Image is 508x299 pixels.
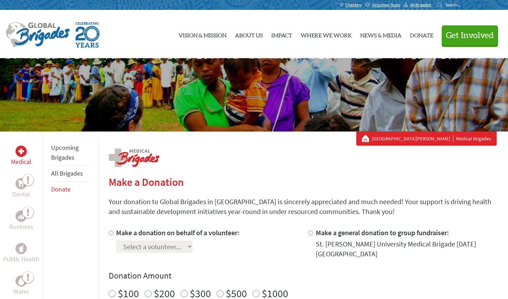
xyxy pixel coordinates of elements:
li: Upcoming Brigades [51,140,89,166]
div: Medical Brigades [362,135,491,142]
p: Business [9,222,33,232]
div: Business [16,210,27,222]
a: DentalDental [12,178,30,199]
a: Impact [271,16,292,53]
label: Make a general donation to group fundraiser: [316,228,449,237]
p: Dental [12,189,30,199]
a: Donate [51,185,71,193]
label: Make a donation on behalf of a volunteer: [116,228,240,237]
a: MedicalMedical [11,146,31,167]
li: All Brigades [51,166,89,182]
a: [GEOGRAPHIC_DATA][PERSON_NAME] [372,135,453,142]
span: Get Involved [446,31,494,40]
p: Water [13,287,29,297]
h2: Make a Donation [109,176,497,188]
img: logo-medical.png [109,148,159,167]
img: Public Health [18,245,24,252]
div: St. [PERSON_NAME] University Medical Brigade [DATE] [GEOGRAPHIC_DATA] [316,239,497,259]
a: Upcoming Brigades [51,144,79,161]
a: WaterWater [13,275,29,297]
img: Global Brigades Logo [6,22,70,48]
p: Public Health [3,254,39,264]
div: Water [16,275,27,287]
div: Public Health [16,243,27,254]
a: Donate [410,16,433,53]
span: MyBrigades [410,2,431,8]
a: Public HealthPublic Health [3,243,39,264]
a: About Us [235,16,263,53]
a: News & Media [360,16,401,53]
img: Dental [18,180,24,187]
a: Vision & Mission [179,16,226,53]
img: Water [18,277,24,285]
div: Dental [16,178,27,189]
img: Business [18,213,24,219]
a: Where We Work [301,16,352,53]
input: Search... [446,2,466,7]
a: BusinessBusiness [9,210,33,232]
p: Your donation to Global Brigades in [GEOGRAPHIC_DATA] is sincerely appreciated and much needed! Y... [109,197,497,216]
a: All Brigades [51,169,83,177]
button: Get Involved [442,25,498,45]
img: Global Brigades Celebrating 20 Years [75,22,99,48]
span: Volunteer Tools [372,2,400,8]
div: Medical [16,146,27,157]
h4: Donation Amount [109,270,497,281]
img: Medical [18,148,24,154]
p: Medical [11,157,31,167]
li: Donate [51,182,89,197]
span: Chapters [345,2,362,8]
